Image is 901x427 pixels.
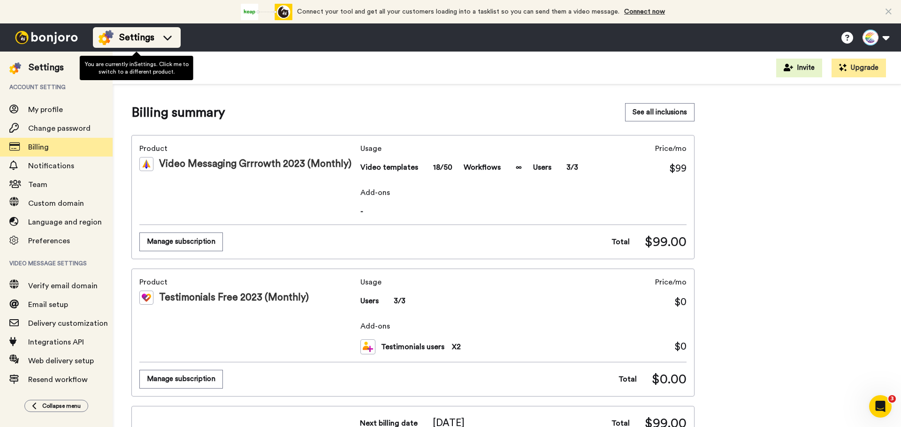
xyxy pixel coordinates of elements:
span: Integrations API [28,338,84,346]
span: Add-ons [360,187,687,198]
span: Resend workflow [28,376,88,383]
span: Workflows [464,162,501,173]
span: 3/3 [394,295,405,307]
span: X 2 [452,341,461,352]
span: Email setup [28,301,68,308]
span: Add-ons [360,321,687,332]
span: Custom domain [28,200,84,207]
iframe: Intercom live chat [869,395,892,418]
span: Product [139,277,357,288]
span: Delivery customization [28,320,108,327]
span: Team [28,181,47,188]
img: bj-logo-header-white.svg [11,31,82,44]
span: Total [611,236,630,247]
span: Total [618,374,637,385]
span: $0 [674,295,687,309]
span: Users [360,295,379,307]
span: $ 0 [674,340,687,354]
span: 3 [888,395,896,403]
img: vm-color.svg [139,157,153,171]
a: Connect now [624,8,665,15]
span: Video templates [360,162,418,173]
img: settings-colored.svg [99,30,114,45]
span: $99 [669,162,687,176]
img: tm-users.svg [360,339,375,354]
span: Web delivery setup [28,357,94,365]
button: See all inclusions [625,103,695,121]
button: Collapse menu [24,400,88,412]
span: Usage [360,143,578,154]
span: Change password [28,125,91,132]
div: animation [241,4,292,20]
button: Manage subscription [139,370,223,388]
div: Video Messaging Grrrowth 2023 (Monthly) [139,157,357,171]
span: Notifications [28,162,74,170]
span: - [360,206,687,217]
div: Testimonials Free 2023 (Monthly) [139,291,357,305]
a: See all inclusions [625,103,695,122]
span: My profile [28,106,63,113]
button: Manage subscription [139,232,223,251]
span: Usage [360,277,405,288]
span: Preferences [28,237,70,245]
span: Collapse menu [42,402,81,410]
span: $0.00 [652,370,687,389]
span: Price/mo [655,143,687,154]
span: $99.00 [645,232,687,251]
span: You are currently in Settings . Click me to switch to a different product. [84,61,188,75]
span: Language and region [28,218,102,226]
button: Invite [776,59,822,77]
span: Product [139,143,357,154]
img: tm-color.svg [139,291,153,305]
span: Verify email domain [28,282,98,290]
span: Billing summary [131,103,225,122]
span: 18/50 [433,162,452,173]
div: Settings [29,61,64,74]
span: Testimonials users [381,341,444,352]
span: Price/mo [655,277,687,288]
span: Settings [119,31,154,44]
span: ∞ [516,162,522,173]
button: Upgrade [832,59,886,77]
span: Billing [28,143,49,151]
span: Connect your tool and get all your customers loading into a tasklist so you can send them a video... [297,8,619,15]
span: 3/3 [566,162,578,173]
span: Users [533,162,551,173]
img: settings-colored.svg [9,62,21,74]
